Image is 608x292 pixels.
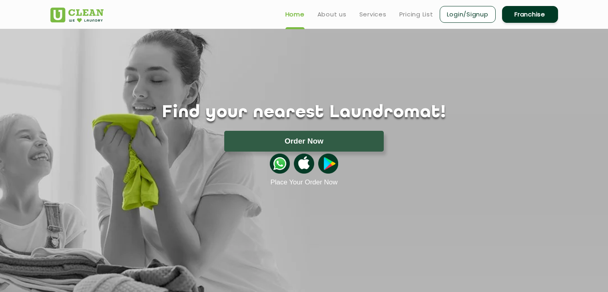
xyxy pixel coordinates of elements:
img: UClean Laundry and Dry Cleaning [50,8,104,22]
a: About us [317,10,347,19]
a: Login/Signup [440,6,496,23]
a: Franchise [502,6,558,23]
a: Services [359,10,387,19]
h1: Find your nearest Laundromat! [44,103,564,123]
img: whatsappicon.png [270,154,290,174]
a: Home [285,10,305,19]
img: apple-icon.png [294,154,314,174]
a: Pricing List [399,10,433,19]
a: Place Your Order Now [270,178,337,186]
button: Order Now [224,131,384,152]
img: playstoreicon.png [318,154,338,174]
